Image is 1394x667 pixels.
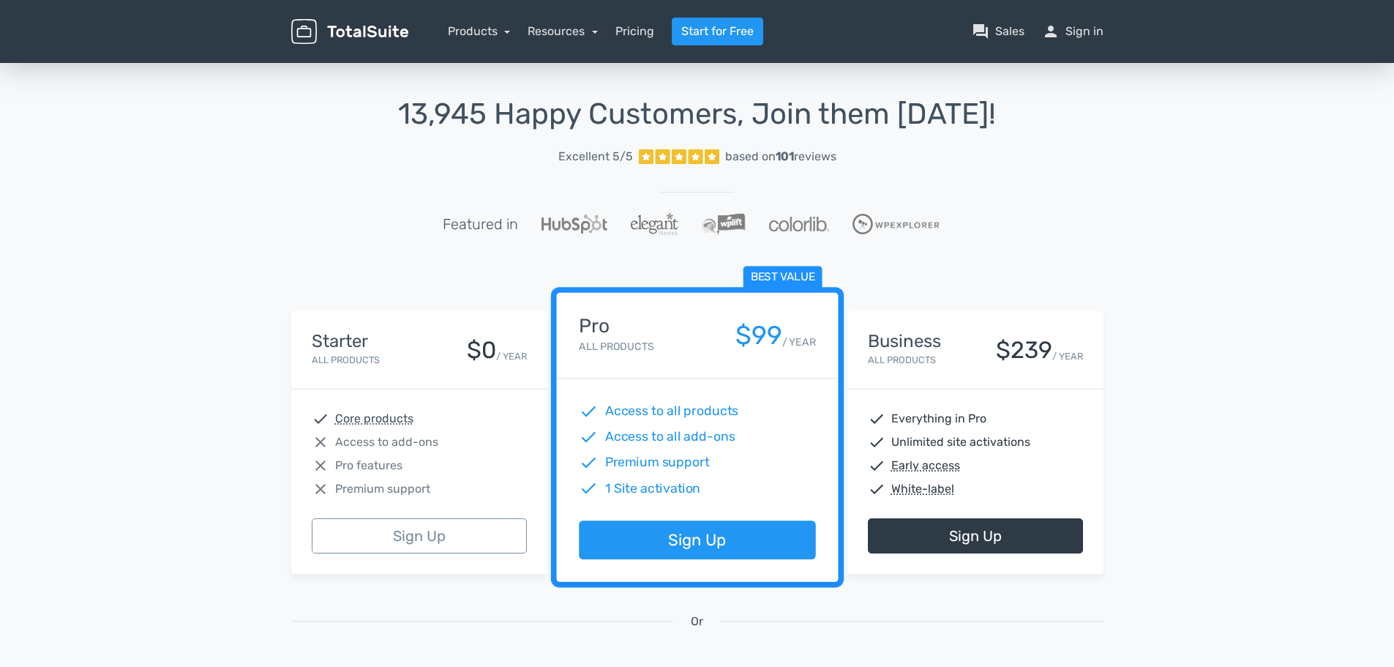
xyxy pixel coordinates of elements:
a: Pricing [615,23,654,40]
img: Colorlib [769,217,829,231]
span: Access to add-ons [335,433,438,451]
abbr: Early access [891,457,960,474]
span: check [579,428,598,447]
div: $99 [735,321,782,350]
span: Pro features [335,457,402,474]
span: Excellent 5/5 [558,148,633,165]
a: Products [448,24,511,38]
h5: Featured in [443,216,518,232]
span: Premium support [335,480,430,498]
a: Start for Free [672,18,763,45]
img: TotalSuite for WordPress [291,19,408,45]
div: $0 [467,338,496,363]
small: / YEAR [1052,349,1083,363]
h1: 13,945 Happy Customers, Join them [DATE]! [291,98,1103,130]
a: Sign Up [579,521,815,560]
span: Access to all products [604,402,738,421]
a: question_answerSales [972,23,1024,40]
div: based on reviews [725,148,836,165]
span: check [868,410,885,428]
span: Or [691,613,703,630]
img: WPExplorer [852,214,940,234]
a: Sign Up [868,518,1083,554]
a: Resources [528,24,598,38]
span: check [579,402,598,421]
span: Access to all add-ons [604,428,735,447]
span: check [579,453,598,472]
abbr: White-label [891,480,954,498]
span: check [579,479,598,498]
small: / YEAR [782,335,815,350]
span: check [868,457,885,474]
abbr: Core products [335,410,413,428]
img: Hubspot [542,215,607,234]
span: Unlimited site activations [891,433,1030,451]
img: ElegantThemes [631,213,678,235]
small: All Products [312,354,380,365]
span: check [868,433,885,451]
span: close [312,457,329,474]
span: check [312,410,329,428]
div: $239 [996,338,1052,363]
span: 1 Site activation [604,479,700,498]
a: personSign in [1042,23,1103,40]
span: Best value [743,267,822,289]
a: Excellent 5/5 based on101reviews [291,142,1103,171]
span: close [312,433,329,451]
span: question_answer [972,23,989,40]
small: All Products [868,354,936,365]
small: All Products [579,340,653,353]
small: / YEAR [496,349,527,363]
h4: Pro [579,316,653,337]
strong: 101 [776,149,794,163]
span: close [312,480,329,498]
a: Sign Up [312,518,527,554]
span: person [1042,23,1060,40]
h4: Starter [312,332,380,351]
span: Everything in Pro [891,410,986,428]
span: check [868,480,885,498]
img: WPLift [702,213,745,235]
span: Premium support [604,453,709,472]
h4: Business [868,332,941,351]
